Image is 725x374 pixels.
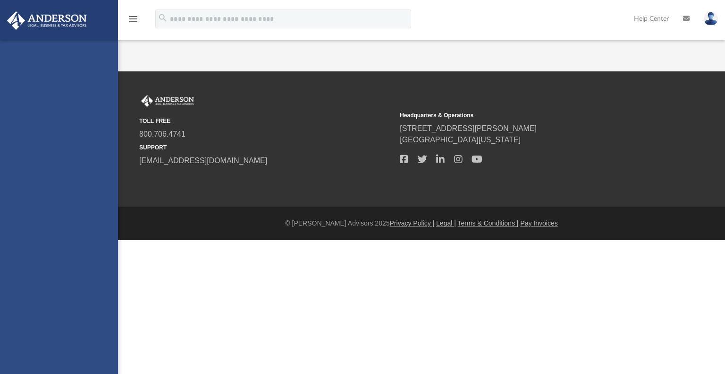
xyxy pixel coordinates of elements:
a: menu [127,18,139,25]
img: Anderson Advisors Platinum Portal [139,95,196,107]
small: SUPPORT [139,143,393,152]
a: Pay Invoices [520,219,557,227]
a: Legal | [436,219,456,227]
a: Privacy Policy | [390,219,435,227]
img: User Pic [704,12,718,26]
a: [EMAIL_ADDRESS][DOMAIN_NAME] [139,157,267,165]
small: Headquarters & Operations [400,111,654,120]
small: TOLL FREE [139,117,393,125]
i: search [158,13,168,23]
a: [GEOGRAPHIC_DATA][US_STATE] [400,136,521,144]
a: [STREET_ADDRESS][PERSON_NAME] [400,124,537,132]
a: Terms & Conditions | [458,219,519,227]
a: 800.706.4741 [139,130,185,138]
img: Anderson Advisors Platinum Portal [4,11,90,30]
div: © [PERSON_NAME] Advisors 2025 [118,218,725,228]
i: menu [127,13,139,25]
